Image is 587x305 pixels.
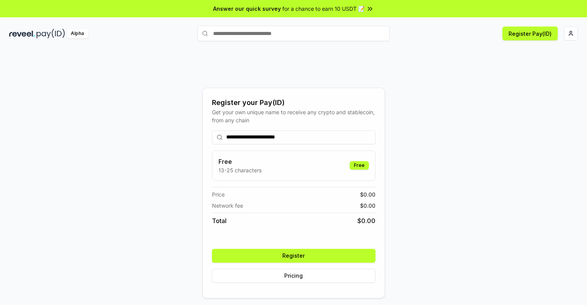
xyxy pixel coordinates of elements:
[212,190,225,198] span: Price
[360,190,375,198] span: $ 0.00
[282,5,365,13] span: for a chance to earn 10 USDT 📝
[67,29,88,38] div: Alpha
[213,5,281,13] span: Answer our quick survey
[212,269,375,283] button: Pricing
[212,216,227,225] span: Total
[350,161,369,170] div: Free
[212,108,375,124] div: Get your own unique name to receive any crypto and stablecoin, from any chain
[9,29,35,38] img: reveel_dark
[37,29,65,38] img: pay_id
[502,27,558,40] button: Register Pay(ID)
[218,166,262,174] p: 13-25 characters
[218,157,262,166] h3: Free
[212,97,375,108] div: Register your Pay(ID)
[212,202,243,210] span: Network fee
[357,216,375,225] span: $ 0.00
[360,202,375,210] span: $ 0.00
[212,249,375,263] button: Register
